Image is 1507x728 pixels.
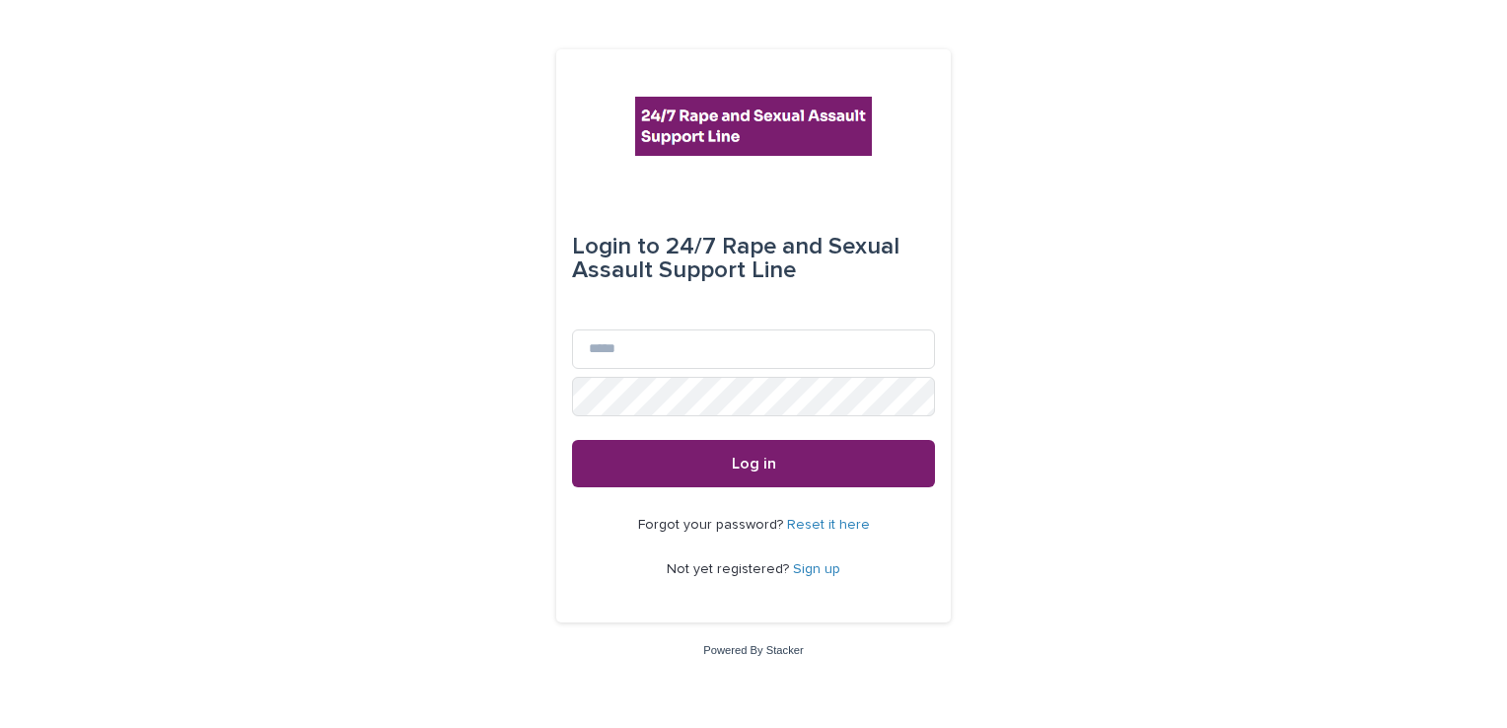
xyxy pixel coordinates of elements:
[638,518,787,532] span: Forgot your password?
[667,562,793,576] span: Not yet registered?
[572,440,935,487] button: Log in
[572,219,935,298] div: 24/7 Rape and Sexual Assault Support Line
[635,97,872,156] img: rhQMoQhaT3yELyF149Cw
[703,644,803,656] a: Powered By Stacker
[732,456,776,472] span: Log in
[793,562,840,576] a: Sign up
[787,518,870,532] a: Reset it here
[572,235,660,258] span: Login to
